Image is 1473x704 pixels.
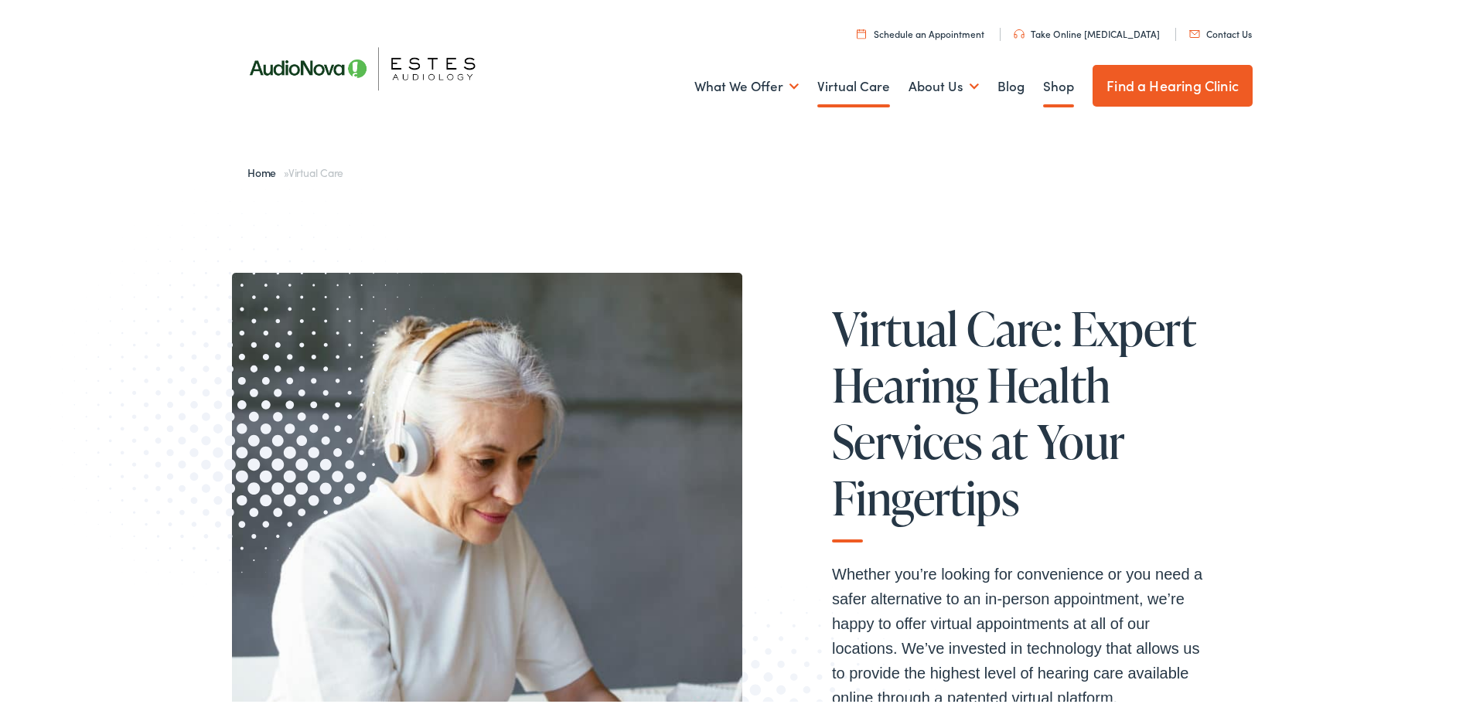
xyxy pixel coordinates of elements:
span: Fingertips [832,469,1019,520]
span: Health [987,356,1110,407]
a: Schedule an Appointment [857,24,984,37]
span: Services [832,413,982,464]
a: Shop [1043,55,1074,112]
img: utility icon [1189,27,1200,35]
a: Contact Us [1189,24,1252,37]
a: Blog [997,55,1025,112]
a: What We Offer [694,55,799,112]
span: Your [1037,413,1125,464]
img: Graphic image with a halftone pattern, contributing to the site's visual design. [38,174,446,593]
img: utility icon [857,26,866,36]
span: Care: [967,300,1062,351]
span: at [991,413,1028,464]
span: Expert [1071,300,1196,351]
img: utility icon [1014,26,1025,36]
span: Hearing [832,356,978,407]
a: About Us [909,55,979,112]
span: » [247,162,343,177]
a: Find a Hearing Clinic [1093,62,1253,104]
a: Home [247,162,284,177]
a: Virtual Care [817,55,890,112]
span: Virtual [832,300,958,351]
a: Take Online [MEDICAL_DATA] [1014,24,1160,37]
span: Virtual Care [288,162,343,177]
